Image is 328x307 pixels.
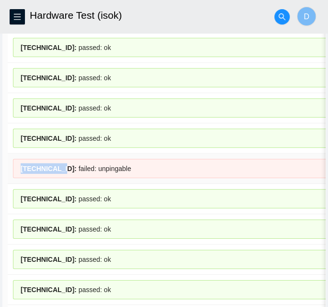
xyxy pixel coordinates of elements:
[21,195,77,203] span: [TECHNICAL_ID] :
[10,9,25,25] button: menu
[10,13,24,21] span: menu
[21,44,77,51] span: [TECHNICAL_ID] :
[274,9,290,25] button: search
[21,165,77,172] span: [TECHNICAL_ID] :
[21,135,77,142] span: [TECHNICAL_ID] :
[21,286,77,294] span: [TECHNICAL_ID] :
[21,104,77,112] span: [TECHNICAL_ID] :
[275,13,289,21] span: search
[21,225,77,233] span: [TECHNICAL_ID] :
[21,256,77,263] span: [TECHNICAL_ID] :
[297,7,316,26] button: D
[21,74,77,82] span: [TECHNICAL_ID] :
[304,11,309,23] span: D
